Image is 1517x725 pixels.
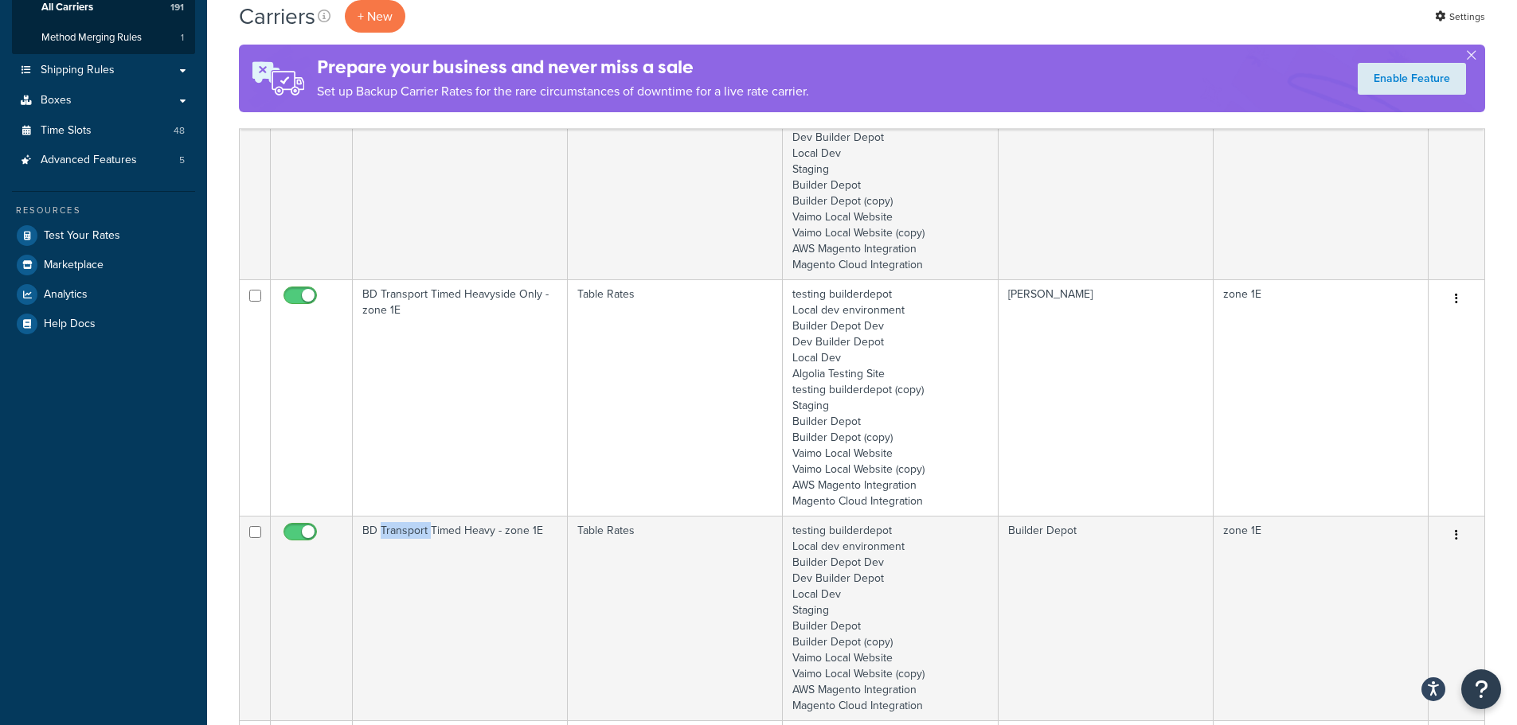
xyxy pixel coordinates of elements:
[783,279,998,516] td: testing builderdepot Local dev environment Builder Depot Dev Dev Builder Depot Local Dev Algolia ...
[12,86,195,115] a: Boxes
[1461,669,1501,709] button: Open Resource Center
[174,124,185,138] span: 48
[239,45,317,112] img: ad-rules-rateshop-fe6ec290ccb7230408bd80ed9643f0289d75e0ffd9eb532fc0e269fcd187b520.png
[317,80,809,103] p: Set up Backup Carrier Rates for the rare circumstances of downtime for a live rate carrier.
[353,279,568,516] td: BD Transport Timed Heavyside Only - zone 1E
[44,318,96,331] span: Help Docs
[12,23,195,53] li: Method Merging Rules
[170,1,184,14] span: 191
[1214,75,1429,279] td: zone 1E
[353,75,568,279] td: BD Transport Timed Light - zone 1E
[999,516,1214,720] td: Builder Depot
[41,31,142,45] span: Method Merging Rules
[41,64,115,77] span: Shipping Rules
[181,31,184,45] span: 1
[568,279,783,516] td: Table Rates
[999,75,1214,279] td: Builder Depot
[783,75,998,279] td: testing builderdepot Local dev environment Builder Depot Dev Dev Builder Depot Local Dev Staging ...
[179,154,185,167] span: 5
[41,1,93,14] span: All Carriers
[1358,63,1466,95] a: Enable Feature
[41,94,72,107] span: Boxes
[1214,279,1429,516] td: zone 1E
[12,56,195,85] a: Shipping Rules
[239,1,315,32] h1: Carriers
[12,116,195,146] li: Time Slots
[1214,516,1429,720] td: zone 1E
[41,154,137,167] span: Advanced Features
[12,23,195,53] a: Method Merging Rules 1
[12,310,195,338] a: Help Docs
[12,146,195,175] li: Advanced Features
[783,516,998,720] td: testing builderdepot Local dev environment Builder Depot Dev Dev Builder Depot Local Dev Staging ...
[12,116,195,146] a: Time Slots 48
[12,251,195,279] a: Marketplace
[1435,6,1485,28] a: Settings
[41,124,92,138] span: Time Slots
[568,75,783,279] td: Table Rates
[44,288,88,302] span: Analytics
[12,221,195,250] a: Test Your Rates
[44,259,104,272] span: Marketplace
[568,516,783,720] td: Table Rates
[12,280,195,309] a: Analytics
[317,54,809,80] h4: Prepare your business and never miss a sale
[12,146,195,175] a: Advanced Features 5
[44,229,120,243] span: Test Your Rates
[12,204,195,217] div: Resources
[999,279,1214,516] td: [PERSON_NAME]
[353,516,568,720] td: BD Transport Timed Heavy - zone 1E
